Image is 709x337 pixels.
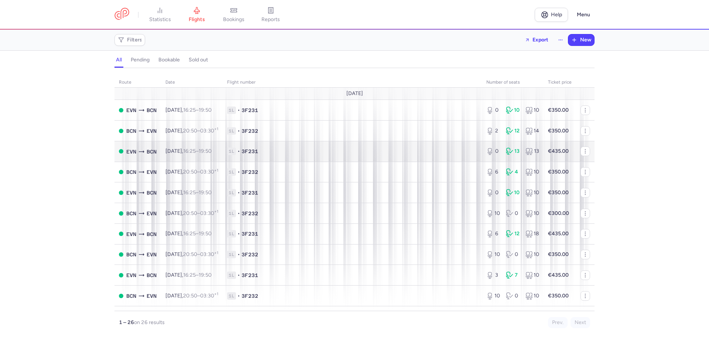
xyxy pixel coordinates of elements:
span: reports [261,16,280,23]
div: 10 [525,168,539,176]
sup: +1 [214,209,218,214]
span: [DATE], [165,169,218,175]
h4: bookable [158,57,180,63]
strong: €350.00 [548,251,569,257]
time: 20:50 [183,293,197,299]
span: 1L [227,230,236,237]
span: • [237,168,240,176]
span: • [237,251,240,258]
span: • [237,107,240,114]
span: – [183,293,218,299]
span: EVN [126,230,136,238]
span: BCN [126,209,136,218]
span: – [183,107,212,113]
div: 12 [506,230,520,237]
time: 16:25 [183,230,196,237]
div: 6 [486,230,500,237]
a: reports [252,7,289,23]
span: [DATE], [165,251,218,257]
span: EVN [126,189,136,197]
div: 10 [525,189,539,196]
time: 16:25 [183,189,196,196]
div: 6 [486,168,500,176]
span: 3F231 [242,272,258,279]
div: 10 [486,210,500,217]
span: 3F231 [242,189,258,196]
a: statistics [141,7,178,23]
span: 3F232 [242,251,258,258]
span: 3F232 [242,210,258,217]
span: 3F231 [242,148,258,155]
div: 10 [486,251,500,258]
span: 3F232 [242,292,258,300]
span: – [183,230,212,237]
h4: sold out [189,57,208,63]
span: on 26 results [134,319,165,326]
th: route [114,77,161,88]
span: EVN [126,271,136,279]
div: 3 [486,272,500,279]
span: [DATE], [165,210,218,216]
span: 3F232 [242,127,258,135]
span: EVN [126,148,136,156]
strong: €350.00 [548,169,569,175]
button: Menu [572,8,595,22]
span: EVN [147,292,157,300]
span: 1L [227,107,236,114]
h4: all [116,57,122,63]
span: – [183,251,218,257]
a: CitizenPlane red outlined logo [114,8,129,21]
span: – [183,210,218,216]
button: Next [571,317,590,328]
div: 0 [486,107,500,114]
div: 14 [525,127,539,135]
span: – [183,189,212,196]
strong: €435.00 [548,148,569,154]
strong: 1 – 26 [119,319,134,326]
time: 19:50 [199,272,212,278]
div: 18 [525,230,539,237]
time: 20:50 [183,128,197,134]
time: 19:50 [199,230,212,237]
div: 0 [486,148,500,155]
span: 1L [227,168,236,176]
div: 10 [525,292,539,300]
button: Prev. [548,317,568,328]
span: 1L [227,251,236,258]
span: BCN [147,230,157,238]
strong: €435.00 [548,230,569,237]
div: 2 [486,127,500,135]
span: BCN [126,292,136,300]
span: • [237,272,240,279]
span: EVN [147,209,157,218]
span: • [237,210,240,217]
button: New [568,34,594,46]
div: 0 [506,210,520,217]
time: 16:25 [183,272,196,278]
time: 03:30 [200,293,218,299]
time: 03:30 [200,210,218,216]
span: – [183,169,218,175]
strong: €350.00 [548,107,569,113]
time: 03:30 [200,128,218,134]
span: Filters [127,37,142,43]
time: 19:50 [199,189,212,196]
span: • [237,189,240,196]
span: • [237,127,240,135]
th: number of seats [482,77,544,88]
div: 7 [506,272,520,279]
strong: €350.00 [548,189,569,196]
span: EVN [147,168,157,176]
time: 03:30 [200,169,218,175]
span: • [237,148,240,155]
span: – [183,128,218,134]
time: 16:25 [183,148,196,154]
th: Flight number [223,77,482,88]
span: Help [551,12,562,17]
span: – [183,272,212,278]
th: Ticket price [544,77,576,88]
span: 3F231 [242,230,258,237]
span: – [183,148,212,154]
span: [DATE], [165,107,212,113]
sup: +1 [214,127,218,131]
